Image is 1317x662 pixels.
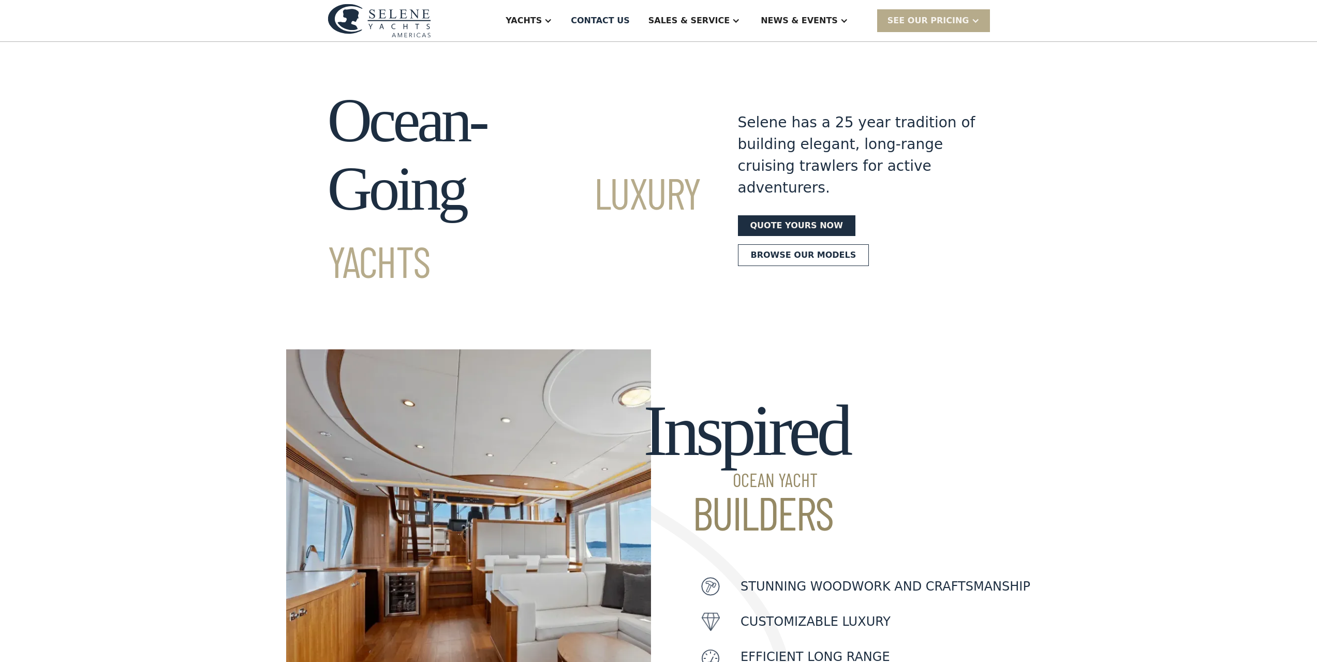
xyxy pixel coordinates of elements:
[328,86,701,291] h1: Ocean-Going
[643,489,849,536] span: Builders
[571,14,630,27] div: Contact US
[738,215,855,236] a: Quote yours now
[643,391,849,536] h2: Inspired
[738,244,869,266] a: Browse our models
[887,14,969,27] div: SEE Our Pricing
[643,470,849,489] span: Ocean Yacht
[761,14,838,27] div: News & EVENTS
[701,612,720,631] img: icon
[328,166,701,287] span: Luxury Yachts
[738,112,976,199] div: Selene has a 25 year tradition of building elegant, long-range cruising trawlers for active adven...
[328,4,431,37] img: logo
[648,14,730,27] div: Sales & Service
[877,9,990,32] div: SEE Our Pricing
[741,577,1030,596] p: Stunning woodwork and craftsmanship
[506,14,542,27] div: Yachts
[741,612,891,631] p: customizable luxury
